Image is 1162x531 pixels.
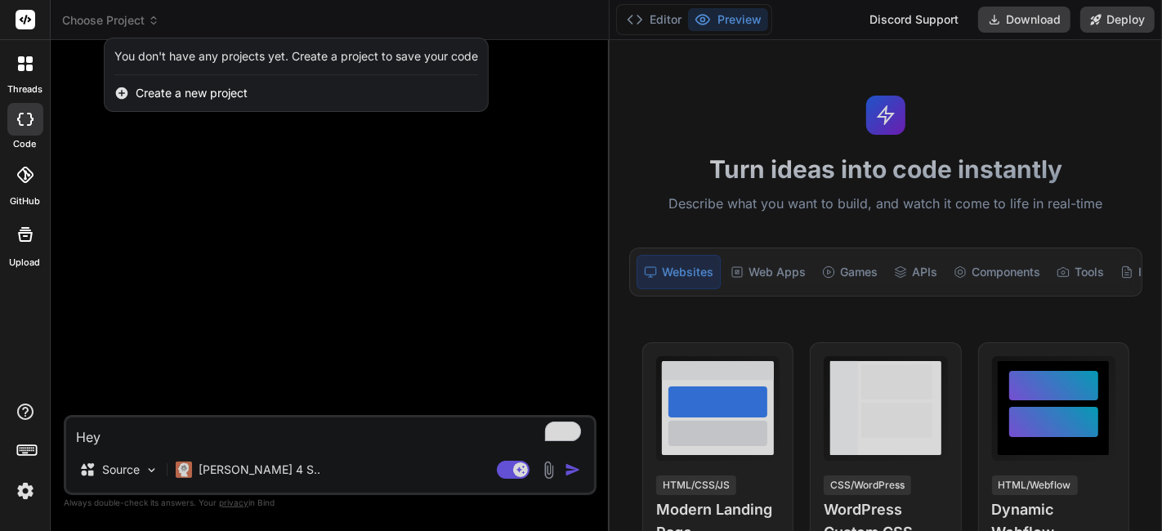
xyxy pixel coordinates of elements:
label: threads [7,83,42,96]
label: Upload [10,256,41,270]
label: GitHub [10,194,40,208]
img: settings [11,477,39,505]
span: Create a new project [136,85,248,101]
div: You don't have any projects yet. Create a project to save your code [114,48,478,65]
label: code [14,137,37,151]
